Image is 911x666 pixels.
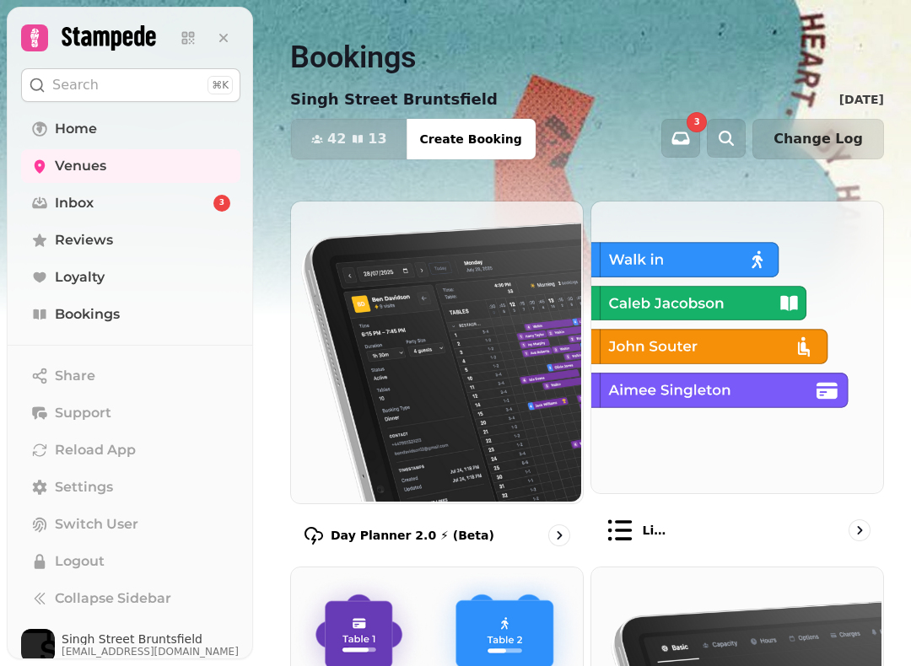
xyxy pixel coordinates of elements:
[62,633,239,645] span: Singh Street Bruntsfield
[420,133,522,145] span: Create Booking
[21,545,240,578] button: Logout
[55,156,106,176] span: Venues
[52,75,99,95] p: Search
[208,76,233,94] div: ⌘K
[21,508,240,541] button: Switch User
[21,470,240,504] a: Settings
[291,119,407,159] button: 4213
[643,522,671,539] p: List view
[839,91,884,108] p: [DATE]
[331,527,494,544] p: Day Planner 2.0 ⚡ (Beta)
[694,118,700,126] span: 3
[55,551,105,572] span: Logout
[21,68,240,102] button: Search⌘K
[21,582,240,615] button: Collapse Sidebar
[219,197,224,209] span: 3
[774,132,863,146] span: Change Log
[752,119,884,159] button: Change Log
[327,132,346,146] span: 42
[590,200,881,491] img: List view
[21,629,55,663] img: User avatar
[407,119,536,159] button: Create Booking
[55,119,97,139] span: Home
[21,223,240,257] a: Reviews
[590,201,884,560] a: List viewList view
[55,304,120,325] span: Bookings
[290,201,584,560] a: Day Planner 2.0 ⚡ (Beta)Day Planner 2.0 ⚡ (Beta)
[368,132,386,146] span: 13
[290,88,498,111] p: Singh Street Bruntsfield
[551,527,568,544] svg: go to
[55,230,113,250] span: Reviews
[55,403,111,423] span: Support
[55,193,94,213] span: Inbox
[21,112,240,146] a: Home
[55,440,136,460] span: Reload App
[55,514,138,534] span: Switch User
[55,588,171,609] span: Collapse Sidebar
[55,477,113,497] span: Settings
[21,149,240,183] a: Venues
[851,522,868,539] svg: go to
[21,359,240,393] button: Share
[289,200,581,502] img: Day Planner 2.0 ⚡ (Beta)
[21,629,240,663] button: User avatarSingh Street Bruntsfield[EMAIL_ADDRESS][DOMAIN_NAME]
[62,645,239,658] span: [EMAIL_ADDRESS][DOMAIN_NAME]
[55,366,95,386] span: Share
[21,298,240,331] a: Bookings
[21,433,240,467] button: Reload App
[21,396,240,430] button: Support
[55,267,105,287] span: Loyalty
[21,186,240,220] a: Inbox3
[21,260,240,294] a: Loyalty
